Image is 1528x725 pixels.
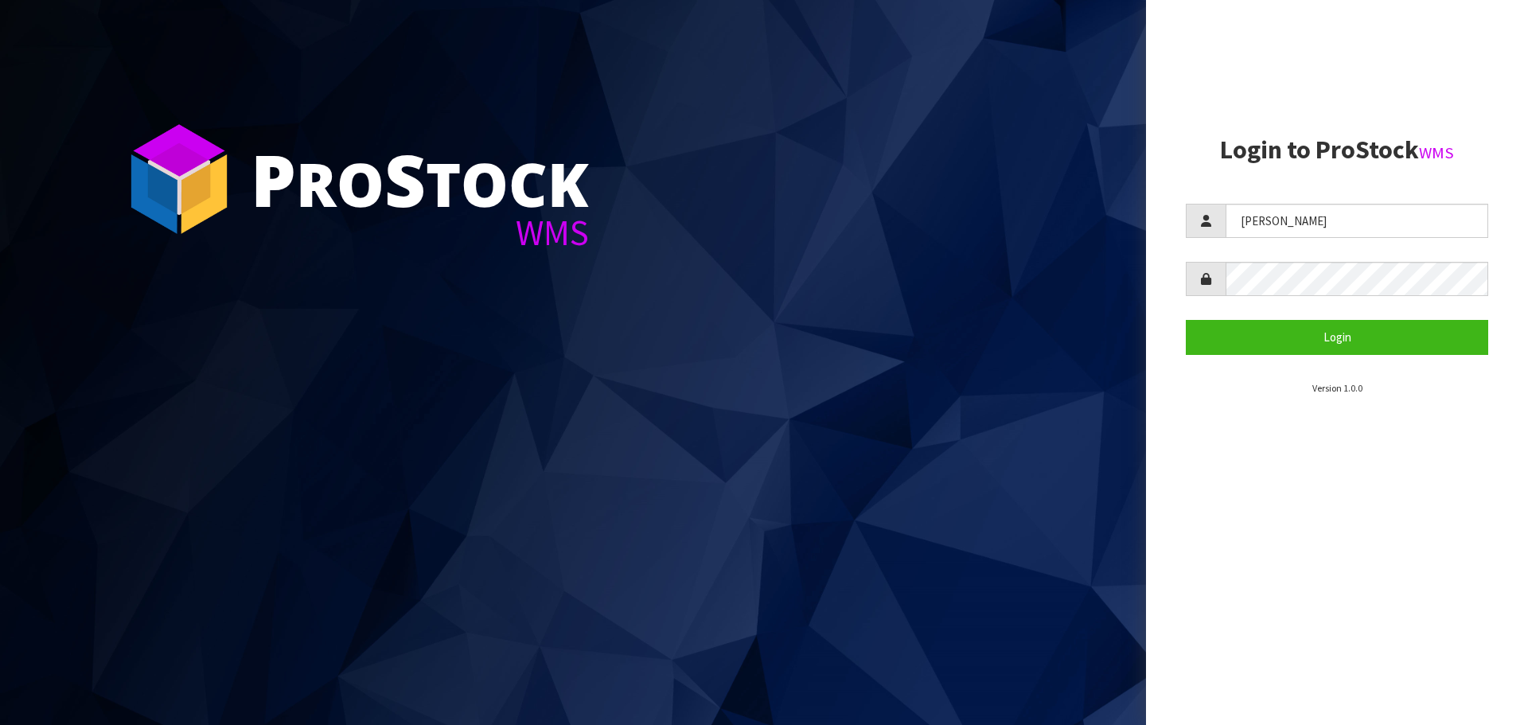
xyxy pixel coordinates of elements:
small: Version 1.0.0 [1312,382,1362,394]
div: ro tock [251,143,589,215]
span: P [251,131,296,228]
img: ProStock Cube [119,119,239,239]
span: S [384,131,426,228]
input: Username [1226,204,1488,238]
button: Login [1186,320,1488,354]
small: WMS [1419,142,1454,163]
h2: Login to ProStock [1186,136,1488,164]
div: WMS [251,215,589,251]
